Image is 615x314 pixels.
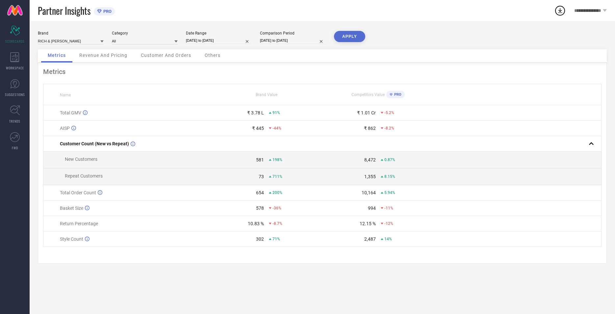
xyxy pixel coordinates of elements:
[60,205,83,211] span: Basket Size
[65,157,97,162] span: New Customers
[362,190,376,195] div: 10,164
[9,119,20,124] span: TRENDS
[256,92,277,97] span: Brand Value
[272,174,282,179] span: 711%
[65,173,103,179] span: Repeat Customers
[5,39,25,44] span: SCORECARDS
[384,110,394,115] span: -5.2%
[256,157,264,162] div: 581
[357,110,376,115] div: ₹ 1.01 Cr
[272,110,280,115] span: 91%
[186,37,252,44] input: Select date range
[60,141,129,146] span: Customer Count (New vs Repeat)
[259,174,264,179] div: 73
[6,65,24,70] span: WORKSPACE
[247,110,264,115] div: ₹ 3.78 L
[102,9,112,14] span: PRO
[272,126,281,131] span: -44%
[272,157,282,162] span: 198%
[272,221,282,226] span: -8.7%
[205,53,220,58] span: Others
[186,31,252,36] div: Date Range
[60,126,70,131] span: AISP
[384,126,394,131] span: -8.2%
[393,92,401,97] span: PRO
[554,5,566,16] div: Open download list
[38,31,104,36] div: Brand
[384,190,395,195] span: 5.94%
[360,221,376,226] div: 12.15 %
[384,174,395,179] span: 8.15%
[256,190,264,195] div: 654
[272,190,282,195] span: 200%
[351,92,385,97] span: Competitors Value
[43,68,602,76] div: Metrics
[112,31,178,36] div: Category
[60,236,83,242] span: Style Count
[5,92,25,97] span: SUGGESTIONS
[364,157,376,162] div: 8,472
[60,190,96,195] span: Total Order Count
[38,4,90,17] span: Partner Insights
[48,53,66,58] span: Metrics
[334,31,365,42] button: APPLY
[256,236,264,242] div: 302
[384,237,392,241] span: 14%
[272,206,281,210] span: -36%
[260,31,326,36] div: Comparison Period
[141,53,191,58] span: Customer And Orders
[79,53,127,58] span: Revenue And Pricing
[252,126,264,131] div: ₹ 445
[384,157,395,162] span: 0.87%
[60,221,98,226] span: Return Percentage
[384,206,393,210] span: -11%
[248,221,264,226] div: 10.83 %
[60,93,71,97] span: Name
[368,205,376,211] div: 994
[364,126,376,131] div: ₹ 862
[12,145,18,150] span: FWD
[364,236,376,242] div: 2,487
[364,174,376,179] div: 1,355
[256,205,264,211] div: 578
[272,237,280,241] span: 71%
[60,110,81,115] span: Total GMV
[384,221,393,226] span: -12%
[260,37,326,44] input: Select comparison period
